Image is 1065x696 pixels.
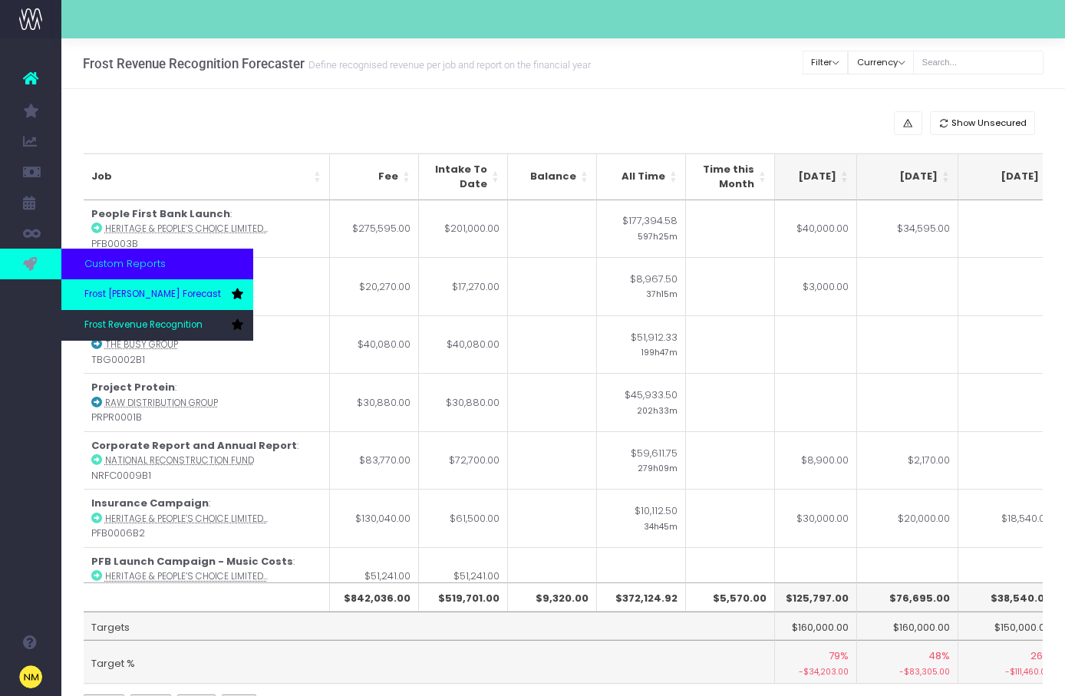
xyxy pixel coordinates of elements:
[951,117,1027,130] span: Show Unsecured
[91,496,209,510] strong: Insurance Campaign
[646,286,678,300] small: 37h15m
[597,489,686,547] td: $10,112.50
[930,111,1036,135] button: Show Unsecured
[803,51,849,74] button: Filter
[84,256,166,272] span: Custom Reports
[84,318,203,332] span: Frost Revenue Recognition
[105,338,178,351] abbr: The Busy Group
[84,640,775,683] td: Target %
[508,153,597,200] th: Balance: activate to sort column ascending
[84,288,221,302] span: Frost [PERSON_NAME] Forecast
[928,648,950,664] span: 48%
[829,648,849,664] span: 79%
[638,460,678,474] small: 279h09m
[419,257,508,315] td: $17,270.00
[330,257,419,315] td: $20,270.00
[1030,648,1051,664] span: 26%
[91,438,297,453] strong: Corporate Report and Annual Report
[419,489,508,547] td: $61,500.00
[84,315,330,374] td: : TBG0002B1
[597,153,686,200] th: All Time: activate to sort column ascending
[686,153,775,200] th: Time this Month: activate to sort column ascending
[756,612,857,641] td: $160,000.00
[419,315,508,374] td: $40,080.00
[419,582,508,612] th: $519,701.00
[330,200,419,258] td: $275,595.00
[330,315,419,374] td: $40,080.00
[638,229,678,242] small: 597h25m
[597,431,686,490] td: $59,611.75
[756,582,857,612] th: $125,797.00
[330,547,419,605] td: $51,241.00
[763,664,849,678] small: -$34,203.00
[756,200,857,258] td: $40,000.00
[330,153,419,200] th: Fee: activate to sort column ascending
[857,489,958,547] td: $20,000.00
[857,200,958,258] td: $34,595.00
[857,612,958,641] td: $160,000.00
[966,664,1051,678] small: -$111,460.00
[91,554,293,569] strong: PFB Launch Campaign - Music Costs
[330,373,419,431] td: $30,880.00
[305,56,591,71] small: Define recognised revenue per job and report on the financial year
[857,431,958,490] td: $2,170.00
[597,200,686,258] td: $177,394.58
[958,582,1060,612] th: $38,540.00
[84,431,330,490] td: : NRFC0009B1
[19,665,42,688] img: images/default_profile_image.png
[84,200,330,258] td: : PFB0003B
[686,582,775,612] th: $5,570.00
[913,51,1044,74] input: Search...
[105,570,268,582] abbr: Heritage & People’s Choice Limited
[84,612,775,641] td: Targets
[756,153,857,200] th: Sep 25: activate to sort column ascending
[637,403,678,417] small: 202h33m
[330,431,419,490] td: $83,770.00
[958,153,1060,200] th: Nov 25: activate to sort column ascending
[84,547,330,605] td: : PFB0007B
[597,315,686,374] td: $51,912.33
[61,310,253,341] a: Frost Revenue Recognition
[857,582,958,612] th: $76,695.00
[597,257,686,315] td: $8,967.50
[61,279,253,310] a: Frost [PERSON_NAME] Forecast
[857,153,958,200] th: Oct 25: activate to sort column ascending
[419,200,508,258] td: $201,000.00
[105,397,218,409] abbr: Raw Distribution Group
[958,612,1060,641] td: $150,000.00
[756,431,857,490] td: $8,900.00
[83,56,591,71] h3: Frost Revenue Recognition Forecaster
[865,664,950,678] small: -$83,305.00
[105,454,254,467] abbr: National Reconstruction Fund
[84,373,330,431] td: : PRPR0001B
[644,519,678,533] small: 34h45m
[597,373,686,431] td: $45,933.50
[105,223,268,235] abbr: Heritage & People’s Choice Limited
[84,153,330,200] th: Job: activate to sort column ascending
[91,380,175,394] strong: Project Protein
[91,206,230,221] strong: People First Bank Launch
[419,431,508,490] td: $72,700.00
[105,513,268,525] abbr: Heritage & People’s Choice Limited
[84,489,330,547] td: : PFB0006B2
[756,257,857,315] td: $3,000.00
[756,489,857,547] td: $30,000.00
[419,373,508,431] td: $30,880.00
[641,345,678,358] small: 199h47m
[508,582,597,612] th: $9,320.00
[597,582,686,612] th: $372,124.92
[419,153,508,200] th: Intake To Date: activate to sort column ascending
[848,51,914,74] button: Currency
[330,582,419,612] th: $842,036.00
[330,489,419,547] td: $130,040.00
[419,547,508,605] td: $51,241.00
[958,489,1060,547] td: $18,540.00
